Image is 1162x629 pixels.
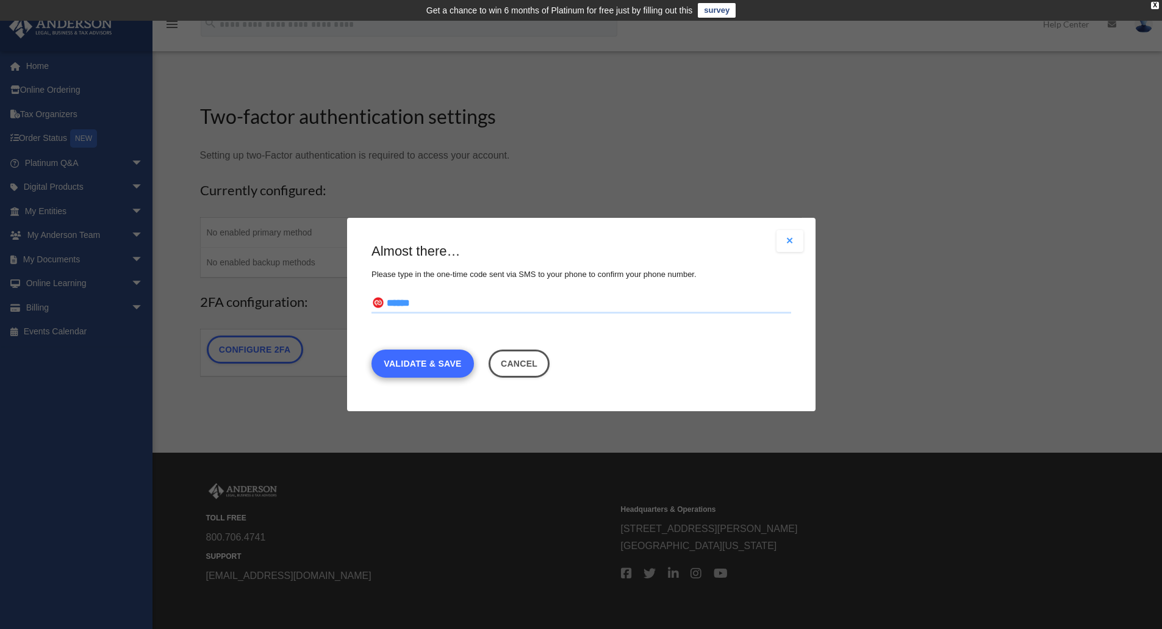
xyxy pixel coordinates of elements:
p: Please type in the one-time code sent via SMS to your phone to confirm your phone number. [371,267,791,282]
a: Validate & Save [371,350,474,378]
div: Get a chance to win 6 months of Platinum for free just by filling out this [426,3,693,18]
div: close [1151,2,1159,9]
button: Close modal [776,230,803,252]
button: Close this dialog window [488,350,550,378]
h3: Almost there… [371,242,791,261]
a: survey [698,3,736,18]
